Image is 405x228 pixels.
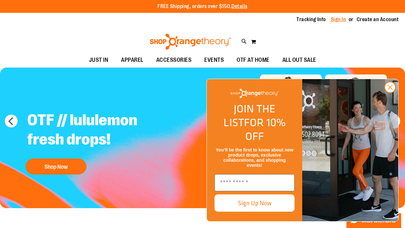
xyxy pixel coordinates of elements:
[121,53,143,67] span: APPAREL
[22,106,182,155] h2: OTF // lululemon fresh drops!
[200,72,405,228] div: FLYOUT Form
[296,16,326,23] a: Tracking Info
[231,4,247,9] a: Details
[231,89,279,98] img: Shop Orangetheory
[26,159,86,175] button: Shop Now
[215,194,295,212] button: Sign Up Now
[5,115,18,127] button: prev
[149,34,232,50] img: Shop Orangetheory
[331,16,346,23] a: Sign In
[302,79,398,221] img: Shop Orangtheory
[384,81,396,93] button: Close dialog
[282,53,316,67] span: ALL OUT SALE
[215,174,295,191] input: Enter email
[223,101,275,130] span: JOIN THE LIST
[357,16,399,23] a: Create an Account
[237,53,270,67] span: OTF AT HOME
[22,106,182,178] a: OTF // lululemon fresh drops! Shop Now
[244,114,286,144] span: FOR 10% OFF
[158,3,247,10] p: FREE Shipping, orders over $150.
[156,53,192,67] span: ACCESSORIES
[204,53,224,67] span: EVENTS
[216,147,293,168] span: You’ll be the first to know about new product drops, exclusive collaborations, and shopping events!
[89,53,109,67] span: JUST IN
